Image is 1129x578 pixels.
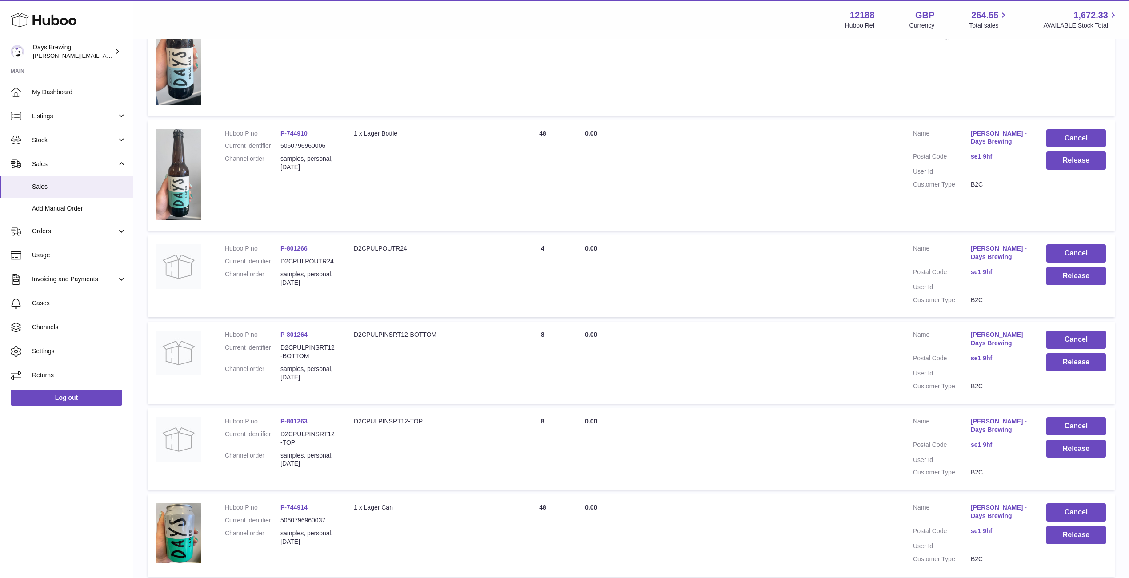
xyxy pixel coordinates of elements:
[280,516,336,525] dd: 5060796960037
[969,9,1009,30] a: 264.55 Total sales
[32,136,117,144] span: Stock
[280,245,308,252] a: P-801266
[913,268,971,279] dt: Postal Code
[156,503,201,562] img: 121881680514645.jpg
[1046,151,1106,170] button: Release
[32,299,126,307] span: Cases
[913,503,971,522] dt: Name
[850,9,875,21] strong: 12188
[971,382,1029,391] dd: B2C
[225,516,280,525] dt: Current identifier
[280,142,336,150] dd: 5060796960006
[280,331,308,338] a: P-801264
[971,180,1029,189] dd: B2C
[913,283,971,291] dt: User Id
[156,417,201,462] img: no-photo.jpg
[280,130,308,137] a: P-744910
[845,21,875,30] div: Huboo Ref
[971,555,1029,563] dd: B2C
[971,9,998,21] span: 264.55
[225,529,280,546] dt: Channel order
[1046,353,1106,371] button: Release
[280,155,336,171] dd: samples, personal, [DATE]
[225,155,280,171] dt: Channel order
[1046,267,1106,285] button: Release
[32,160,117,168] span: Sales
[280,270,336,287] dd: samples, personal, [DATE]
[585,331,597,338] span: 0.00
[1046,440,1106,458] button: Release
[280,504,308,511] a: P-744914
[913,417,971,436] dt: Name
[913,180,971,189] dt: Customer Type
[913,354,971,365] dt: Postal Code
[225,451,280,468] dt: Channel order
[32,275,117,283] span: Invoicing and Payments
[915,9,934,21] strong: GBP
[913,542,971,550] dt: User Id
[32,227,117,235] span: Orders
[225,430,280,447] dt: Current identifier
[32,183,126,191] span: Sales
[913,441,971,451] dt: Postal Code
[971,417,1029,434] a: [PERSON_NAME] - Days Brewing
[971,354,1029,363] a: se1 9hf
[225,503,280,512] dt: Huboo P no
[1043,21,1118,30] span: AVAILABLE Stock Total
[585,130,597,137] span: 0.00
[354,129,500,138] div: 1 x Lager Bottle
[32,323,126,331] span: Channels
[225,142,280,150] dt: Current identifier
[913,296,971,304] dt: Customer Type
[32,112,117,120] span: Listings
[509,322,576,403] td: 8
[971,244,1029,261] a: [PERSON_NAME] - Days Brewing
[971,268,1029,276] a: se1 9hf
[913,167,971,176] dt: User Id
[913,331,971,350] dt: Name
[585,504,597,511] span: 0.00
[225,417,280,426] dt: Huboo P no
[225,331,280,339] dt: Huboo P no
[913,382,971,391] dt: Customer Type
[1043,9,1118,30] a: 1,672.33 AVAILABLE Stock Total
[33,43,113,60] div: Days Brewing
[913,129,971,148] dt: Name
[225,244,280,253] dt: Huboo P no
[971,527,1029,535] a: se1 9hf
[913,555,971,563] dt: Customer Type
[156,129,201,220] img: 121881680528559.jpg
[1046,526,1106,544] button: Release
[971,468,1029,477] dd: B2C
[225,365,280,382] dt: Channel order
[913,152,971,163] dt: Postal Code
[32,204,126,213] span: Add Manual Order
[913,244,971,263] dt: Name
[971,152,1029,161] a: se1 9hf
[971,129,1029,146] a: [PERSON_NAME] - Days Brewing
[354,503,500,512] div: 1 x Lager Can
[280,365,336,382] dd: samples, personal, [DATE]
[909,21,935,30] div: Currency
[11,390,122,406] a: Log out
[585,245,597,252] span: 0.00
[225,343,280,360] dt: Current identifier
[913,468,971,477] dt: Customer Type
[509,494,576,576] td: 48
[354,331,500,339] div: D2CPULPINSRT12-BOTTOM
[280,418,308,425] a: P-801263
[509,120,576,231] td: 48
[11,45,24,58] img: greg@daysbrewing.com
[280,430,336,447] dd: D2CPULPINSRT12-TOP
[280,529,336,546] dd: samples, personal, [DATE]
[354,417,500,426] div: D2CPULPINSRT12-TOP
[1073,9,1108,21] span: 1,672.33
[913,369,971,378] dt: User Id
[32,371,126,379] span: Returns
[156,244,201,289] img: no-photo.jpg
[225,129,280,138] dt: Huboo P no
[913,456,971,464] dt: User Id
[225,257,280,266] dt: Current identifier
[33,52,178,59] span: [PERSON_NAME][EMAIL_ADDRESS][DOMAIN_NAME]
[969,21,1009,30] span: Total sales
